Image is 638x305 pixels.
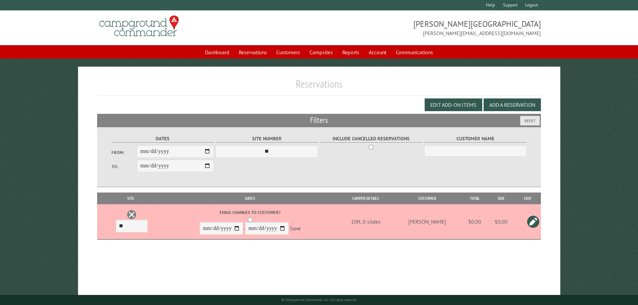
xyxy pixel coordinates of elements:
button: Add a Reservation [484,98,541,111]
button: Reset [520,116,540,126]
a: Save [290,225,301,232]
a: Account [365,46,391,59]
th: Due [488,193,514,204]
a: Reports [338,46,363,59]
small: © Campground Commander LLC. All rights reserved. [281,298,357,302]
td: $0.00 [488,204,514,239]
td: [PERSON_NAME] [393,204,462,239]
label: Email changes to customer? [162,209,338,216]
h2: Filters [97,114,541,127]
a: Dashboard [201,46,233,59]
th: Dates [161,193,339,204]
label: Dates [112,135,214,143]
div: - [162,209,338,236]
th: Total [462,193,488,204]
button: Edit Add-on Items [425,98,482,111]
label: To: [112,163,137,170]
img: Campground Commander [97,13,181,39]
a: Delete this reservation [127,210,137,220]
label: Include Cancelled Reservations [320,135,422,143]
a: Communications [392,46,437,59]
label: Site Number [216,135,318,143]
a: Customers [272,46,304,59]
th: Customer [393,193,462,204]
th: Camper Details [339,193,393,204]
h1: Reservations [97,77,541,96]
span: [PERSON_NAME][GEOGRAPHIC_DATA] [PERSON_NAME][EMAIL_ADDRESS][DOMAIN_NAME] [319,18,541,37]
th: Site [100,193,162,204]
label: Customer Name [424,135,526,143]
label: From: [112,149,137,156]
a: Reservations [235,46,271,59]
td: $0.00 [462,204,488,239]
th: Edit [514,193,541,204]
a: Campsites [305,46,337,59]
td: 10ft, 0 slides [339,204,393,239]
